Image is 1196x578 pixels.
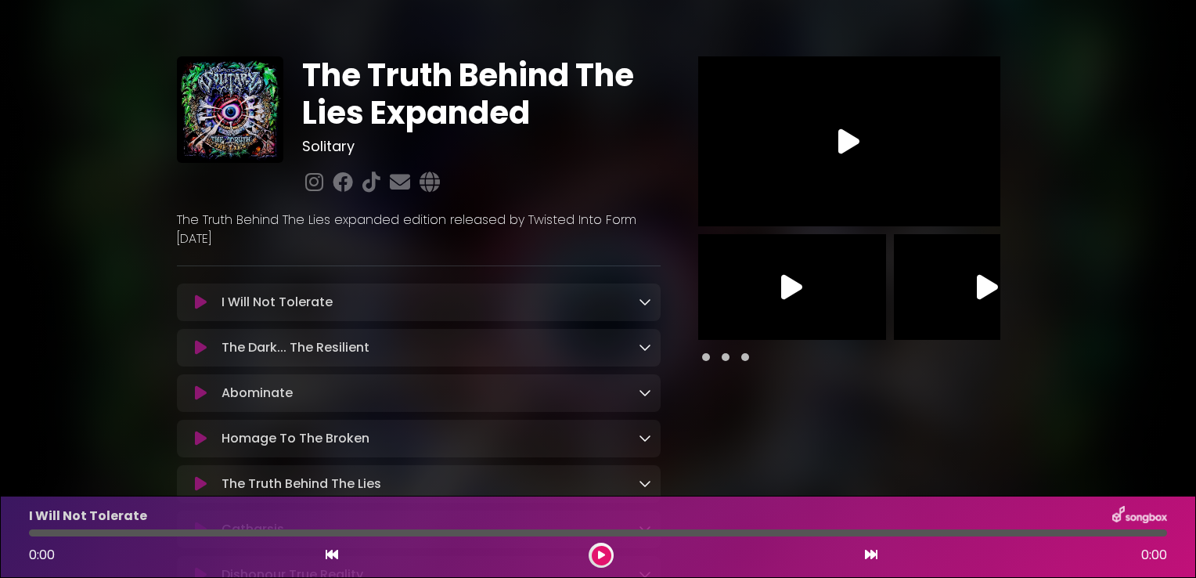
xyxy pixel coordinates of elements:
p: Abominate [222,384,293,403]
p: The Dark... The Resilient [222,338,369,357]
p: Homage To The Broken [222,429,369,448]
img: Video Thumbnail [698,56,1000,226]
img: ccCXVqwbQvmVsIhxGL5J [177,56,283,163]
img: songbox-logo-white.png [1112,506,1167,526]
h1: The Truth Behind The Lies Expanded [302,56,660,132]
img: Video Thumbnail [894,234,1082,340]
p: I Will Not Tolerate [29,507,147,526]
img: Video Thumbnail [698,234,886,340]
span: 0:00 [29,546,55,564]
span: 0:00 [1141,546,1167,565]
p: I Will Not Tolerate [222,293,333,312]
p: The Truth Behind The Lies [222,475,381,493]
h3: Solitary [302,138,660,155]
p: The Truth Behind The Lies expanded edition released by Twisted Into Form [DATE] [177,211,661,248]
